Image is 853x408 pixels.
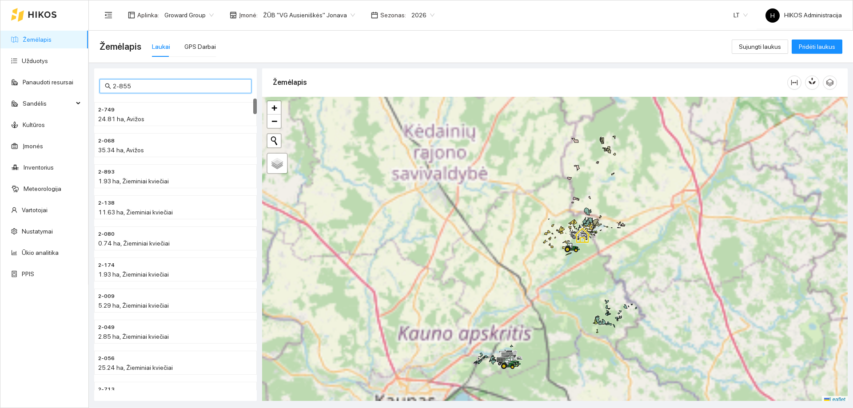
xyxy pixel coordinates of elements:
a: Pridėti laukus [792,43,842,50]
button: Initiate a new search [267,134,281,147]
a: Užduotys [22,57,48,64]
span: 2026 [411,8,434,22]
span: 0.74 ha, Žieminiai kviečiai [98,240,170,247]
a: PPIS [22,270,34,277]
span: search [105,83,111,89]
div: Laukai [152,42,170,51]
button: column-width [787,75,801,90]
button: menu-fold [100,6,117,24]
span: Groward Group [164,8,214,22]
span: 11.63 ha, Žieminiai kviečiai [98,209,173,216]
a: Ūkio analitika [22,249,59,256]
span: − [271,115,277,127]
span: 2-749 [98,106,115,114]
span: LT [733,8,748,22]
span: 2-009 [98,292,115,301]
span: 2-080 [98,230,115,238]
span: 2-174 [98,261,115,269]
span: 1.93 ha, Žieminiai kviečiai [98,178,169,185]
a: Nustatymai [22,228,53,235]
a: Layers [267,154,287,173]
a: Vartotojai [22,206,48,214]
span: 2-049 [98,323,115,332]
a: Zoom out [267,115,281,128]
span: 1.93 ha, Žieminiai kviečiai [98,271,169,278]
a: Meteorologija [24,185,61,192]
span: Įmonė : [239,10,258,20]
div: Žemėlapis [273,70,787,95]
span: Aplinka : [137,10,159,20]
span: 25.24 ha, Žieminiai kviečiai [98,364,173,371]
span: 35.34 ha, Avižos [98,147,144,154]
div: GPS Darbai [184,42,216,51]
span: 24.81 ha, Avižos [98,115,144,123]
span: 2-056 [98,354,115,363]
span: calendar [371,12,378,19]
a: Kultūros [23,121,45,128]
span: Sujungti laukus [739,42,781,51]
span: 2.85 ha, Žieminiai kviečiai [98,333,169,340]
a: Zoom in [267,101,281,115]
span: menu-fold [104,11,112,19]
a: Leaflet [824,396,845,403]
a: Panaudoti resursai [23,79,73,86]
span: Sezonas : [380,10,406,20]
a: Įmonės [23,143,43,150]
span: Sandėlis [23,95,73,112]
span: 2-138 [98,199,115,207]
button: Pridėti laukus [792,40,842,54]
button: Sujungti laukus [732,40,788,54]
span: 2-893 [98,168,115,176]
span: + [271,102,277,113]
span: HIKOS Administracija [765,12,842,19]
span: shop [230,12,237,19]
span: H [770,8,775,23]
input: Paieška [113,81,246,91]
span: Pridėti laukus [799,42,835,51]
a: Žemėlapis [23,36,52,43]
span: column-width [788,79,801,86]
span: 5.29 ha, Žieminiai kviečiai [98,302,169,309]
span: Žemėlapis [100,40,141,54]
span: layout [128,12,135,19]
a: Inventorius [24,164,54,171]
span: 2-068 [98,137,115,145]
span: ŽŪB "VG Ausieniškės" Jonava [263,8,355,22]
a: Sujungti laukus [732,43,788,50]
span: 2-713 [98,385,115,394]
